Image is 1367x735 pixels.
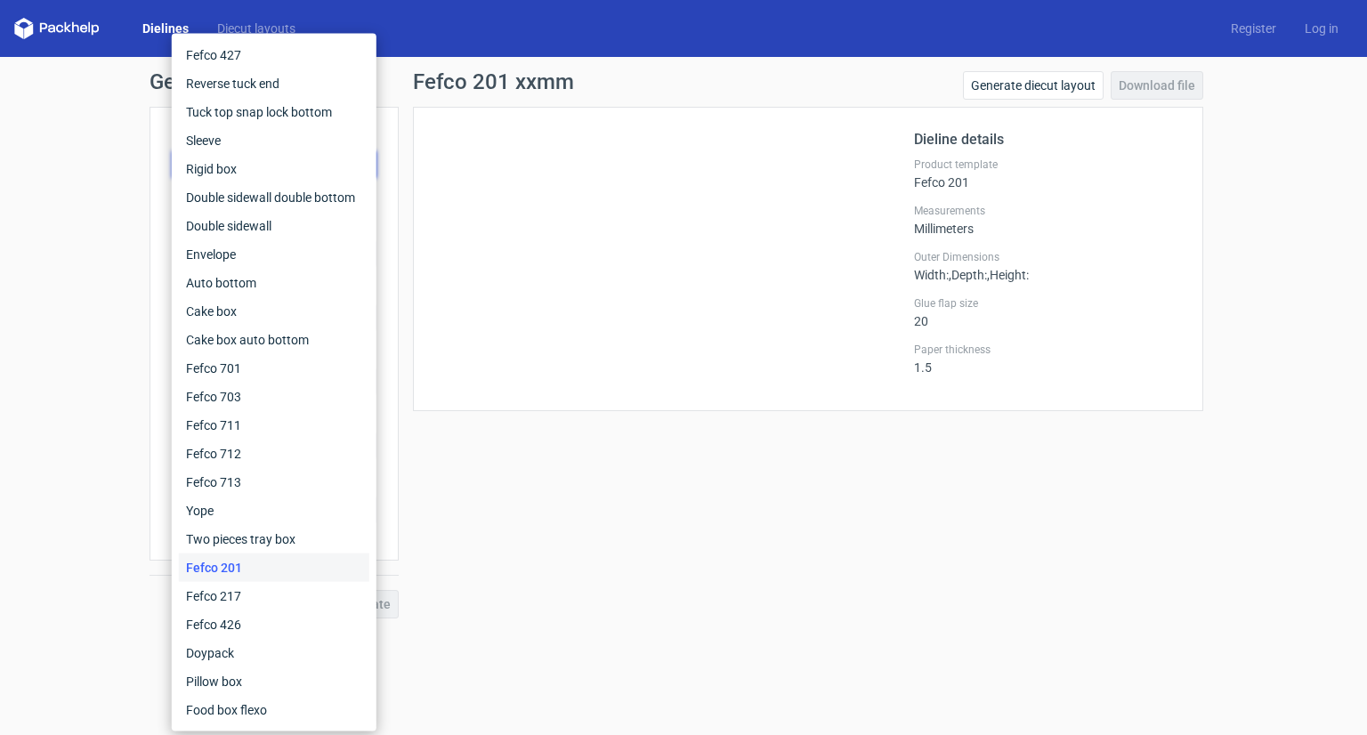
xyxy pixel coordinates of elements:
div: Fefco 703 [179,383,369,411]
h1: Fefco 201 xxmm [413,71,574,93]
div: Fefco 712 [179,440,369,468]
div: 20 [914,296,1181,328]
div: Pillow box [179,667,369,696]
label: Outer Dimensions [914,250,1181,264]
div: Sleeve [179,126,369,155]
div: Double sidewall double bottom [179,183,369,212]
div: Auto bottom [179,269,369,297]
div: Reverse tuck end [179,69,369,98]
div: Tuck top snap lock bottom [179,98,369,126]
h2: Dieline details [914,129,1181,150]
label: Product template [914,157,1181,172]
div: Cake box [179,297,369,326]
span: , Height : [987,268,1029,282]
a: Register [1217,20,1290,37]
div: Fefco 711 [179,411,369,440]
div: Double sidewall [179,212,369,240]
div: 1.5 [914,343,1181,375]
label: Glue flap size [914,296,1181,311]
div: Millimeters [914,204,1181,236]
a: Dielines [128,20,203,37]
div: Fefco 201 [914,157,1181,190]
div: Yope [179,497,369,525]
a: Diecut layouts [203,20,310,37]
div: Envelope [179,240,369,269]
div: Fefco 713 [179,468,369,497]
div: Cake box auto bottom [179,326,369,354]
div: Fefco 426 [179,610,369,639]
a: Generate diecut layout [963,71,1104,100]
label: Measurements [914,204,1181,218]
div: Fefco 427 [179,41,369,69]
div: Two pieces tray box [179,525,369,553]
span: , Depth : [949,268,987,282]
div: Fefco 217 [179,582,369,610]
a: Log in [1290,20,1353,37]
span: Width : [914,268,949,282]
div: Rigid box [179,155,369,183]
div: Doypack [179,639,369,667]
div: Fefco 701 [179,354,369,383]
div: Fefco 201 [179,553,369,582]
h1: Generate new dieline [150,71,1217,93]
label: Paper thickness [914,343,1181,357]
div: Food box flexo [179,696,369,724]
